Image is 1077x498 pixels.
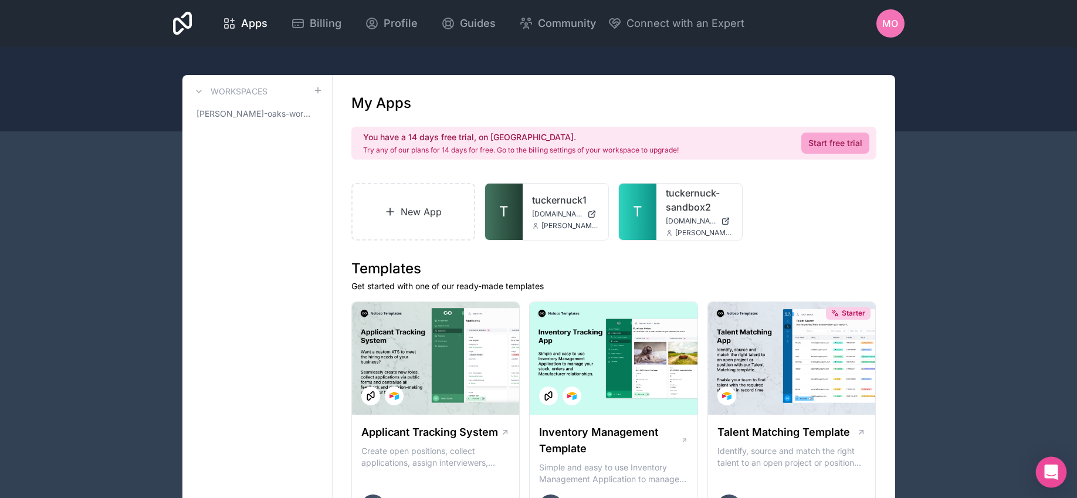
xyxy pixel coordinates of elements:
[351,94,411,113] h1: My Apps
[282,11,351,36] a: Billing
[666,216,733,226] a: [DOMAIN_NAME]
[717,445,866,469] p: Identify, source and match the right talent to an open project or position with our Talent Matchi...
[485,184,523,240] a: T
[361,424,498,441] h1: Applicant Tracking System
[192,103,323,124] a: [PERSON_NAME]-oaks-workspace
[842,309,865,318] span: Starter
[432,11,505,36] a: Guides
[567,391,577,401] img: Airtable Logo
[633,202,642,221] span: T
[390,391,399,401] img: Airtable Logo
[608,15,744,32] button: Connect with an Expert
[241,15,267,32] span: Apps
[666,216,716,226] span: [DOMAIN_NAME]
[510,11,605,36] a: Community
[619,184,656,240] a: T
[538,15,596,32] span: Community
[363,131,679,143] h2: You have a 14 days free trial, on [GEOGRAPHIC_DATA].
[499,202,509,221] span: T
[384,15,418,32] span: Profile
[801,133,869,154] a: Start free trial
[882,16,898,31] span: MO
[717,424,850,441] h1: Talent Matching Template
[539,462,688,485] p: Simple and easy to use Inventory Management Application to manage your stock, orders and Manufact...
[675,228,733,238] span: [PERSON_NAME][EMAIL_ADDRESS][DOMAIN_NAME]
[532,209,582,219] span: [DOMAIN_NAME]
[361,445,510,469] p: Create open positions, collect applications, assign interviewers, centralise candidate feedback a...
[666,186,733,214] a: tuckernuck-sandbox2
[197,108,313,120] span: [PERSON_NAME]-oaks-workspace
[460,15,496,32] span: Guides
[310,15,341,32] span: Billing
[363,145,679,155] p: Try any of our plans for 14 days for free. Go to the billing settings of your workspace to upgrade!
[1036,457,1067,488] div: Open Intercom Messenger
[355,11,427,36] a: Profile
[532,209,599,219] a: [DOMAIN_NAME]
[351,183,476,240] a: New App
[722,391,731,401] img: Airtable Logo
[626,15,744,32] span: Connect with an Expert
[532,193,599,207] a: tuckernuck1
[211,86,267,97] h3: Workspaces
[351,280,876,292] p: Get started with one of our ready-made templates
[541,221,599,231] span: [PERSON_NAME][EMAIL_ADDRESS][DOMAIN_NAME]
[213,11,277,36] a: Apps
[539,424,680,457] h1: Inventory Management Template
[351,259,876,278] h1: Templates
[192,84,267,99] a: Workspaces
